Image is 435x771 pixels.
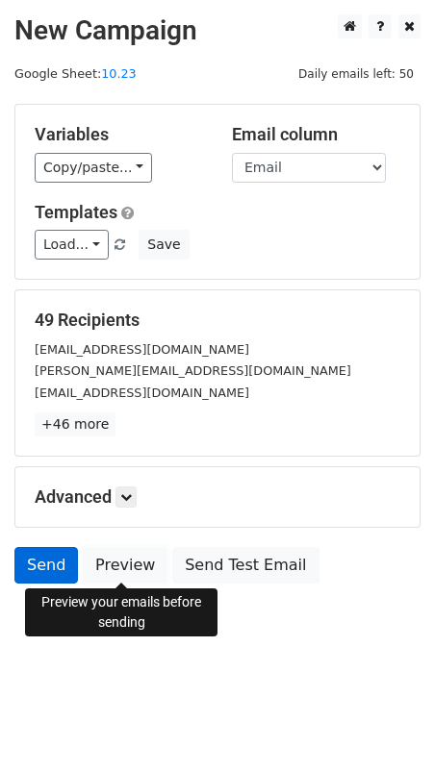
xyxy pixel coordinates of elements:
[14,547,78,584] a: Send
[339,679,435,771] iframe: Chat Widget
[25,588,217,636] div: Preview your emails before sending
[35,153,152,183] a: Copy/paste...
[35,342,249,357] small: [EMAIL_ADDRESS][DOMAIN_NAME]
[35,363,351,378] small: [PERSON_NAME][EMAIL_ADDRESS][DOMAIN_NAME]
[339,679,435,771] div: 聊天小组件
[35,202,117,222] a: Templates
[172,547,319,584] a: Send Test Email
[83,547,167,584] a: Preview
[35,230,109,260] a: Load...
[35,385,249,400] small: [EMAIL_ADDRESS][DOMAIN_NAME]
[232,124,400,145] h5: Email column
[101,66,137,81] a: 10.23
[35,412,115,436] a: +46 more
[14,66,137,81] small: Google Sheet:
[35,486,400,508] h5: Advanced
[139,230,189,260] button: Save
[14,14,421,47] h2: New Campaign
[35,124,203,145] h5: Variables
[292,66,421,81] a: Daily emails left: 50
[35,310,400,331] h5: 49 Recipients
[292,63,421,85] span: Daily emails left: 50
